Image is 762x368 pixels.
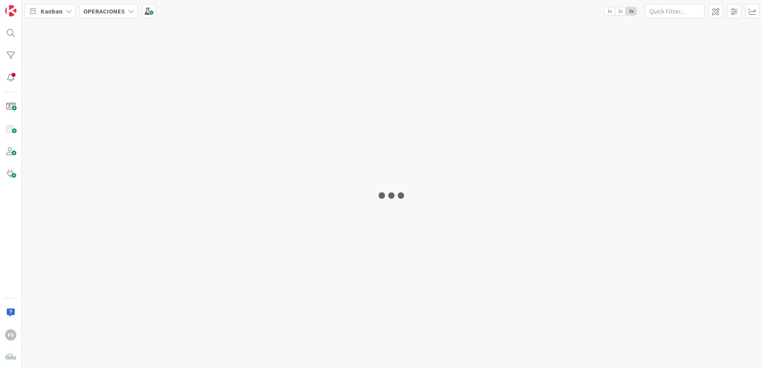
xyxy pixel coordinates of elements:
[626,7,636,15] span: 3x
[83,7,125,15] b: OPERACIONES
[645,4,705,18] input: Quick Filter...
[615,7,626,15] span: 2x
[604,7,615,15] span: 1x
[5,329,16,341] div: FV
[5,352,16,363] img: avatar
[5,5,16,16] img: Visit kanbanzone.com
[41,6,63,16] span: Kanban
